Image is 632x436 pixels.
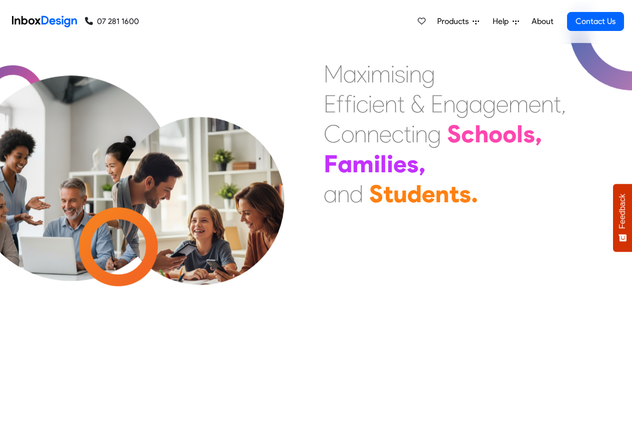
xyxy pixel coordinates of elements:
[483,89,496,119] div: g
[324,119,341,149] div: C
[431,89,443,119] div: E
[529,11,556,31] a: About
[471,179,478,209] div: .
[393,179,407,209] div: u
[324,59,566,209] div: Maximising Efficient & Engagement, Connecting Schools, Families, and Students.
[343,59,357,89] div: a
[456,89,469,119] div: g
[411,89,425,119] div: &
[469,89,483,119] div: a
[391,59,395,89] div: i
[352,149,374,179] div: m
[618,194,627,229] span: Feedback
[493,15,513,27] span: Help
[422,179,435,209] div: e
[489,119,503,149] div: o
[371,59,391,89] div: m
[523,119,535,149] div: s
[96,112,305,322] img: parents_with_child.png
[517,119,523,149] div: l
[392,119,404,149] div: c
[409,59,422,89] div: n
[407,149,419,179] div: s
[459,179,471,209] div: s
[447,119,461,149] div: S
[372,89,385,119] div: e
[356,89,368,119] div: c
[354,119,367,149] div: n
[541,89,554,119] div: n
[357,59,367,89] div: x
[411,119,415,149] div: i
[535,119,542,149] div: ,
[405,59,409,89] div: i
[437,15,473,27] span: Products
[324,89,336,119] div: E
[387,149,393,179] div: i
[503,119,517,149] div: o
[393,149,407,179] div: e
[567,12,624,31] a: Contact Us
[496,89,509,119] div: e
[374,149,380,179] div: i
[337,179,350,209] div: n
[415,119,428,149] div: n
[449,179,459,209] div: t
[367,59,371,89] div: i
[336,89,344,119] div: f
[509,89,529,119] div: m
[407,179,422,209] div: d
[369,179,383,209] div: S
[385,89,397,119] div: n
[461,119,475,149] div: c
[85,15,139,27] a: 07 281 1600
[443,89,456,119] div: n
[419,149,426,179] div: ,
[379,119,392,149] div: e
[404,119,411,149] div: t
[529,89,541,119] div: e
[422,59,435,89] div: g
[383,179,393,209] div: t
[395,59,405,89] div: s
[341,119,354,149] div: o
[380,149,387,179] div: l
[324,179,337,209] div: a
[475,119,489,149] div: h
[324,59,343,89] div: M
[338,149,352,179] div: a
[397,89,405,119] div: t
[489,11,523,31] a: Help
[367,119,379,149] div: n
[344,89,352,119] div: f
[554,89,561,119] div: t
[433,11,483,31] a: Products
[350,179,363,209] div: d
[324,149,338,179] div: F
[435,179,449,209] div: n
[428,119,441,149] div: g
[613,184,632,252] button: Feedback - Show survey
[561,89,566,119] div: ,
[368,89,372,119] div: i
[352,89,356,119] div: i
